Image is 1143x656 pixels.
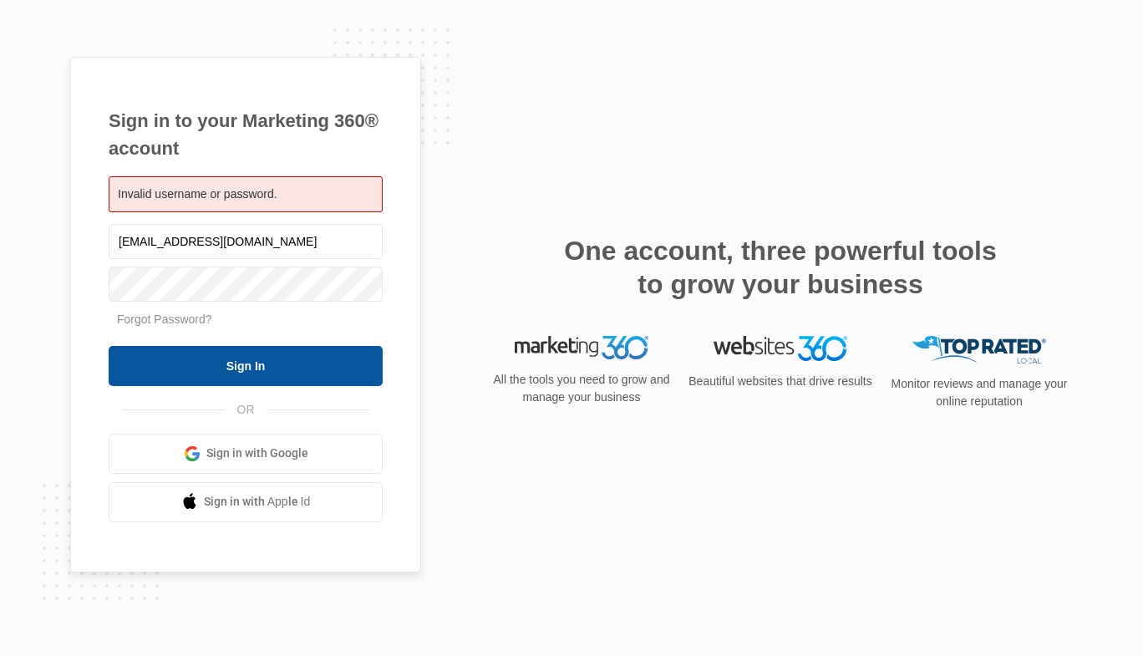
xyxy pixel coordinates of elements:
[109,107,383,162] h1: Sign in to your Marketing 360® account
[226,401,267,419] span: OR
[687,373,874,390] p: Beautiful websites that drive results
[109,482,383,522] a: Sign in with Apple Id
[109,346,383,386] input: Sign In
[109,434,383,474] a: Sign in with Google
[912,336,1046,364] img: Top Rated Local
[559,234,1002,301] h2: One account, three powerful tools to grow your business
[886,375,1073,410] p: Monitor reviews and manage your online reputation
[117,313,212,326] a: Forgot Password?
[714,336,847,360] img: Websites 360
[204,493,311,511] span: Sign in with Apple Id
[515,336,648,359] img: Marketing 360
[488,371,675,406] p: All the tools you need to grow and manage your business
[118,187,277,201] span: Invalid username or password.
[206,445,308,462] span: Sign in with Google
[109,224,383,259] input: Email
